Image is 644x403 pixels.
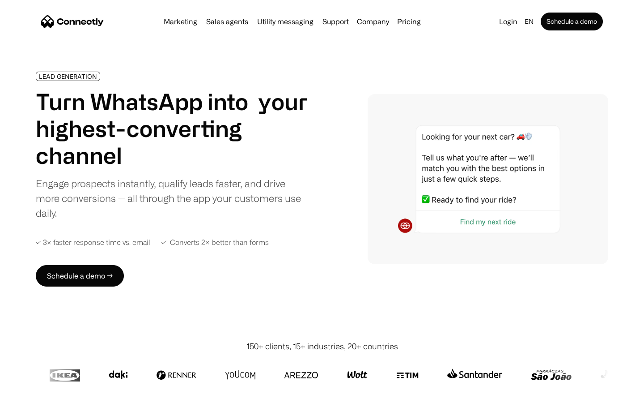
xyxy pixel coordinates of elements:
[496,15,521,28] a: Login
[36,265,124,287] a: Schedule a demo →
[9,386,54,400] aside: Language selected: English
[254,18,317,25] a: Utility messaging
[41,15,104,28] a: home
[246,340,398,352] div: 150+ clients, 15+ industries, 20+ countries
[521,15,539,28] div: en
[18,387,54,400] ul: Language list
[394,18,424,25] a: Pricing
[357,15,389,28] div: Company
[541,13,603,30] a: Schedule a demo
[36,238,150,247] div: ✓ 3× faster response time vs. email
[39,73,97,80] div: LEAD GENERATION
[160,18,201,25] a: Marketing
[354,15,392,28] div: Company
[525,15,534,28] div: en
[203,18,252,25] a: Sales agents
[36,88,308,169] h1: Turn WhatsApp into your highest-converting channel
[319,18,352,25] a: Support
[36,176,308,220] div: Engage prospects instantly, qualify leads faster, and drive more conversions — all through the ap...
[161,238,269,247] div: ✓ Converts 2× better than forms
